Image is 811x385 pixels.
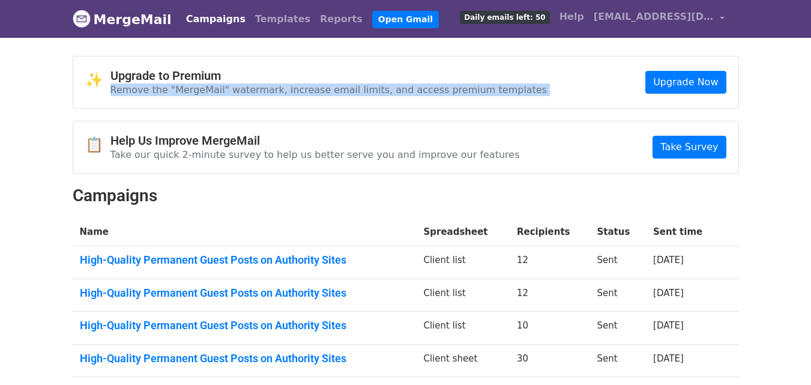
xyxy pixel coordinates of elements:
[110,148,520,161] p: Take our quick 2-minute survey to help us better serve you and improve our features
[590,344,647,377] td: Sent
[653,288,684,299] a: [DATE]
[110,68,547,83] h4: Upgrade to Premium
[589,5,729,33] a: [EMAIL_ADDRESS][DOMAIN_NAME]
[510,312,590,345] td: 10
[181,7,250,31] a: Campaigns
[416,312,510,345] td: Client list
[594,10,714,24] span: [EMAIL_ADDRESS][DOMAIN_NAME]
[590,312,647,345] td: Sent
[653,255,684,265] a: [DATE]
[555,5,589,29] a: Help
[510,279,590,312] td: 12
[510,218,590,246] th: Recipients
[73,10,91,28] img: MergeMail logo
[372,11,439,28] a: Open Gmail
[653,320,684,331] a: [DATE]
[653,136,726,159] a: Take Survey
[645,71,726,94] a: Upgrade Now
[590,218,647,246] th: Status
[416,246,510,279] td: Client list
[80,253,409,267] a: High-Quality Permanent Guest Posts on Authority Sites
[73,218,417,246] th: Name
[653,353,684,364] a: [DATE]
[250,7,315,31] a: Templates
[73,186,739,206] h2: Campaigns
[646,218,722,246] th: Sent time
[85,71,110,89] span: ✨
[590,246,647,279] td: Sent
[73,7,172,32] a: MergeMail
[455,5,554,29] a: Daily emails left: 50
[590,279,647,312] td: Sent
[110,83,547,96] p: Remove the "MergeMail" watermark, increase email limits, and access premium templates
[416,344,510,377] td: Client sheet
[416,218,510,246] th: Spreadsheet
[85,136,110,154] span: 📋
[110,133,520,148] h4: Help Us Improve MergeMail
[80,319,409,332] a: High-Quality Permanent Guest Posts on Authority Sites
[80,352,409,365] a: High-Quality Permanent Guest Posts on Authority Sites
[80,286,409,300] a: High-Quality Permanent Guest Posts on Authority Sites
[315,7,367,31] a: Reports
[416,279,510,312] td: Client list
[460,11,549,24] span: Daily emails left: 50
[751,327,811,385] iframe: Chat Widget
[510,246,590,279] td: 12
[510,344,590,377] td: 30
